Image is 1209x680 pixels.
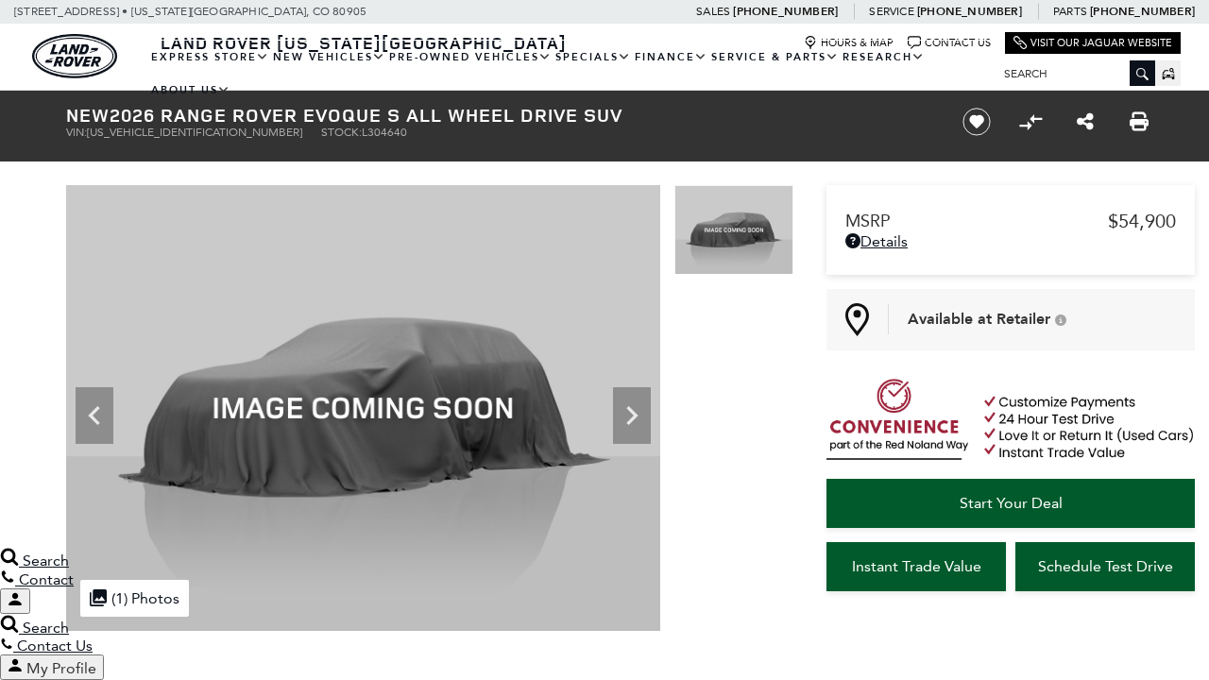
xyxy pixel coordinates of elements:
a: Contact Us [908,36,991,50]
a: Print this New 2026 Range Rover Evoque S All Wheel Drive SUV [1130,110,1149,133]
nav: Main Navigation [149,41,990,107]
a: [PHONE_NUMBER] [733,4,838,19]
img: Land Rover [32,34,117,78]
span: [US_VEHICLE_IDENTIFICATION_NUMBER] [87,126,302,139]
h1: 2026 Range Rover Evoque S All Wheel Drive SUV [66,105,930,126]
span: Land Rover [US_STATE][GEOGRAPHIC_DATA] [161,31,567,54]
span: Contact Us [17,637,93,654]
span: $54,900 [1108,210,1176,232]
span: Available at Retailer [908,309,1050,330]
a: land-rover [32,34,117,78]
a: MSRP $54,900 [845,210,1176,232]
a: Details [845,232,1176,250]
a: Specials [553,41,633,74]
img: New 2026 Fuji White LAND ROVER S image 1 [66,185,660,631]
button: Compare vehicle [1016,108,1045,136]
span: VIN: [66,126,87,139]
img: New 2026 Fuji White LAND ROVER S image 1 [674,185,793,275]
a: Schedule Test Drive [1015,542,1195,591]
span: MSRP [845,211,1108,231]
span: Search [23,552,69,569]
a: Finance [633,41,709,74]
span: Search [23,619,69,637]
span: Service [869,5,913,18]
a: Land Rover [US_STATE][GEOGRAPHIC_DATA] [149,31,578,54]
span: My Profile [26,659,96,677]
img: Map Pin Icon [845,303,869,336]
span: Contact [19,570,74,588]
span: Stock: [321,126,362,139]
a: EXPRESS STORE [149,41,271,74]
span: Sales [696,5,730,18]
span: L304640 [362,126,407,139]
a: Service & Parts [709,41,841,74]
input: Search [990,62,1155,85]
span: Parts [1053,5,1087,18]
button: Save vehicle [956,107,997,137]
a: Share this New 2026 Range Rover Evoque S All Wheel Drive SUV [1077,110,1094,133]
div: Vehicle is in stock and ready for immediate delivery. Due to demand, availability is subject to c... [1055,314,1066,326]
a: Research [841,41,927,74]
a: Instant Trade Value [826,542,1006,591]
a: New Vehicles [271,41,387,74]
a: Pre-Owned Vehicles [387,41,553,74]
a: About Us [149,74,232,107]
span: Start Your Deal [960,494,1063,512]
a: [PHONE_NUMBER] [1090,4,1195,19]
a: Hours & Map [804,36,894,50]
a: Start Your Deal [826,479,1195,528]
a: Visit Our Jaguar Website [1013,36,1172,50]
a: [PHONE_NUMBER] [917,4,1022,19]
strong: New [66,102,110,127]
a: [STREET_ADDRESS] • [US_STATE][GEOGRAPHIC_DATA], CO 80905 [14,5,366,18]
